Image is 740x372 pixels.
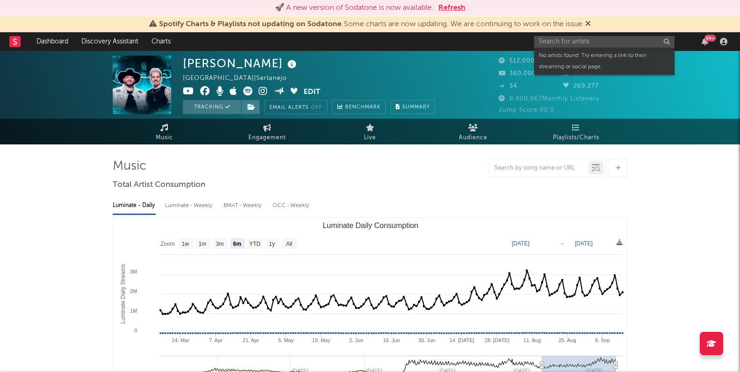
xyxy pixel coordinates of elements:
[199,241,207,247] text: 1m
[563,83,599,89] span: 269,277
[156,132,173,143] span: Music
[130,308,137,314] text: 1M
[438,2,465,14] button: Refresh
[524,119,627,144] a: Playlists/Charts
[553,132,599,143] span: Playlists/Charts
[364,132,376,143] span: Live
[286,241,292,247] text: All
[349,337,363,343] text: 2. Jun
[243,337,259,343] text: 21. Apr
[248,132,286,143] span: Engagement
[585,21,591,28] span: Dismiss
[182,241,189,247] text: 1w
[113,119,216,144] a: Music
[702,38,708,45] button: 99+
[269,241,275,247] text: 1y
[113,198,156,214] div: Luminate - Daily
[249,241,261,247] text: YTD
[499,58,535,64] span: 512,000
[224,198,263,214] div: BMAT - Weekly
[418,337,435,343] text: 30. Jun
[145,32,177,51] a: Charts
[312,337,331,343] text: 19. May
[183,56,299,71] div: [PERSON_NAME]
[534,36,675,48] input: Search for artists
[130,269,137,274] text: 3M
[172,337,189,343] text: 24. Mar
[559,240,565,247] text: →
[311,105,322,110] em: Off
[485,337,509,343] text: 28. [DATE]
[559,337,576,343] text: 25. Aug
[595,337,610,343] text: 8. Sep
[332,100,386,114] a: Benchmark
[402,105,430,110] span: Summary
[113,179,205,191] span: Total Artist Consumption
[304,86,320,98] button: Edit
[75,32,145,51] a: Discovery Assistant
[534,48,675,75] div: No artists found. Try entering a link to their streaming or social page.
[421,119,524,144] a: Audience
[499,83,517,89] span: 34
[275,2,434,14] div: 🚀 A new version of Sodatone is now available.
[159,21,582,28] span: : Some charts are now updating. We are continuing to work on the issue
[183,100,241,114] button: Tracking
[459,132,487,143] span: Audience
[323,222,419,229] text: Luminate Daily Consumption
[523,337,541,343] text: 11. Aug
[216,241,224,247] text: 3m
[30,32,75,51] a: Dashboard
[499,96,599,102] span: 8,900,967 Monthly Listeners
[499,71,536,77] span: 360,000
[704,35,716,42] div: 99 +
[165,198,214,214] div: Luminate - Weekly
[183,73,297,84] div: [GEOGRAPHIC_DATA] | Sertanejo
[499,107,554,113] span: Jump Score: 90.0
[120,264,126,323] text: Luminate Daily Streams
[345,102,381,113] span: Benchmark
[216,119,319,144] a: Engagement
[575,240,593,247] text: [DATE]
[160,241,175,247] text: Zoom
[450,337,474,343] text: 14. [DATE]
[159,21,341,28] span: Spotify Charts & Playlists not updating on Sodatone
[391,100,435,114] button: Summary
[512,240,530,247] text: [DATE]
[134,328,137,333] text: 0
[233,241,241,247] text: 6m
[278,337,294,343] text: 5. May
[264,100,327,114] button: Email AlertsOff
[273,198,310,214] div: OCC - Weekly
[209,337,223,343] text: 7. Apr
[490,165,588,172] input: Search by song name or URL
[319,119,421,144] a: Live
[130,288,137,294] text: 2M
[383,337,400,343] text: 16. Jun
